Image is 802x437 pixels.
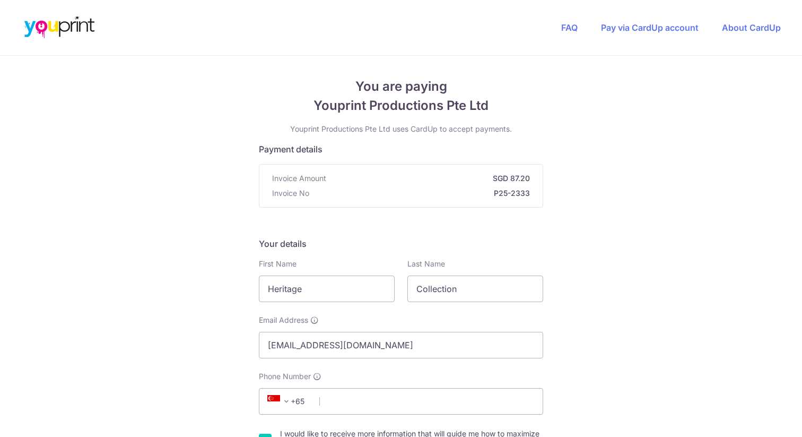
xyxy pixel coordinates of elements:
span: Invoice No [272,188,309,199]
label: First Name [259,259,297,269]
a: FAQ [561,22,578,33]
input: Last name [407,276,543,302]
input: First name [259,276,395,302]
span: +65 [267,395,293,408]
span: +65 [264,395,312,408]
input: Email address [259,332,543,358]
strong: SGD 87.20 [330,173,530,184]
span: Phone Number [259,371,311,382]
span: Invoice Amount [272,173,326,184]
h5: Your details [259,237,543,250]
span: Youprint Productions Pte Ltd [259,96,543,115]
span: You are paying [259,77,543,96]
h5: Payment details [259,143,543,156]
span: Email Address [259,315,308,325]
a: Pay via CardUp account [601,22,699,33]
strong: P25-2333 [313,188,530,199]
a: About CardUp [722,22,781,33]
label: Last Name [407,259,445,269]
p: Youprint Productions Pte Ltd uses CardUp to accept payments. [259,124,543,134]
